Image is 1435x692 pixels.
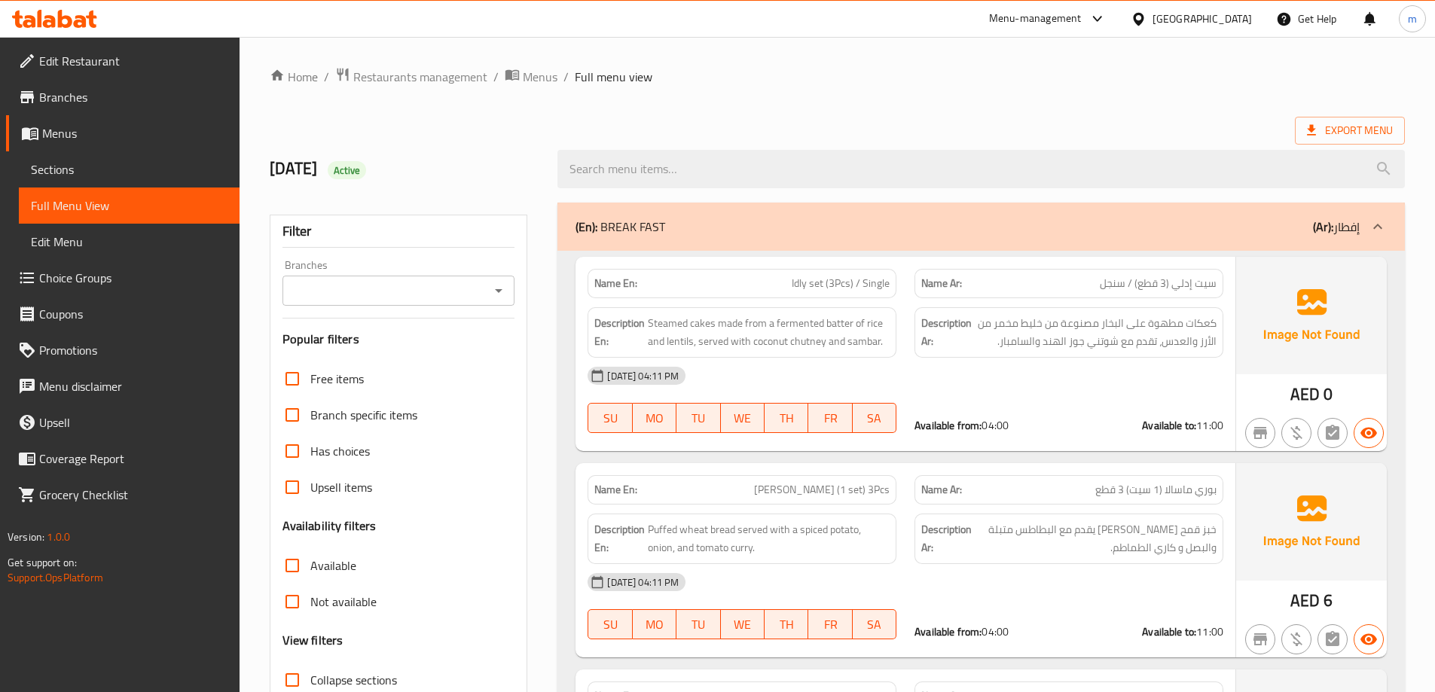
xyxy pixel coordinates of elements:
[310,442,370,460] span: Has choices
[921,482,962,498] strong: Name Ar:
[914,622,982,642] strong: Available from:
[310,593,377,611] span: Not available
[310,556,356,575] span: Available
[594,407,626,429] span: SU
[39,341,227,359] span: Promotions
[1196,622,1223,642] span: 11:00
[6,115,240,151] a: Menus
[6,404,240,441] a: Upsell
[975,520,1217,557] span: خبز قمح [PERSON_NAME] يقدم مع البطاطس متبلة والبصل و كاري الطماطم.
[39,52,227,70] span: Edit Restaurant
[921,314,972,351] strong: Description Ar:
[1142,416,1196,435] strong: Available to:
[682,407,714,429] span: TU
[6,260,240,296] a: Choice Groups
[270,68,318,86] a: Home
[982,416,1009,435] span: 04:00
[1354,624,1384,654] button: Available
[1408,11,1417,27] span: m
[557,150,1405,188] input: search
[676,609,720,639] button: TU
[594,520,645,557] strong: Description En:
[39,305,227,323] span: Coupons
[1307,121,1393,140] span: Export Menu
[282,517,377,535] h3: Availability filters
[8,553,77,572] span: Get support on:
[1236,257,1387,374] img: Ae5nvW7+0k+MAAAAAElFTkSuQmCC
[310,406,417,424] span: Branch specific items
[310,478,372,496] span: Upsell items
[31,233,227,251] span: Edit Menu
[808,403,852,433] button: FR
[594,614,626,636] span: SU
[676,403,720,433] button: TU
[639,407,670,429] span: MO
[721,403,765,433] button: WE
[921,520,972,557] strong: Description Ar:
[989,10,1082,28] div: Menu-management
[19,151,240,187] a: Sections
[1281,624,1311,654] button: Purchased item
[39,450,227,468] span: Coverage Report
[39,88,227,106] span: Branches
[324,68,329,86] li: /
[853,403,896,433] button: SA
[765,609,808,639] button: TH
[792,276,890,291] span: Idly set (3Pcs) / Single
[982,622,1009,642] span: 04:00
[575,68,652,86] span: Full menu view
[6,332,240,368] a: Promotions
[814,614,846,636] span: FR
[771,407,802,429] span: TH
[914,416,982,435] strong: Available from:
[1313,218,1360,236] p: إفطار
[576,218,665,236] p: BREAK FAST
[6,441,240,477] a: Coverage Report
[39,269,227,287] span: Choice Groups
[727,614,759,636] span: WE
[8,527,44,547] span: Version:
[1153,11,1252,27] div: [GEOGRAPHIC_DATA]
[1281,418,1311,448] button: Purchased item
[6,79,240,115] a: Branches
[588,609,632,639] button: SU
[328,163,367,178] span: Active
[765,403,808,433] button: TH
[39,486,227,504] span: Grocery Checklist
[1317,624,1348,654] button: Not has choices
[6,296,240,332] a: Coupons
[1236,463,1387,581] img: Ae5nvW7+0k+MAAAAAElFTkSuQmCC
[601,575,685,590] span: [DATE] 04:11 PM
[6,477,240,513] a: Grocery Checklist
[1100,276,1217,291] span: سيت إدلي (3 قطع) / سنجل
[1245,418,1275,448] button: Not branch specific item
[39,377,227,395] span: Menu disclaimer
[721,609,765,639] button: WE
[1095,482,1217,498] span: بوري ماسالا (1 سيت) 3 قطع
[19,224,240,260] a: Edit Menu
[42,124,227,142] span: Menus
[588,403,632,433] button: SU
[1295,117,1405,145] span: Export Menu
[1313,215,1333,238] b: (Ar):
[353,68,487,86] span: Restaurants management
[39,413,227,431] span: Upsell
[1290,380,1320,409] span: AED
[8,568,103,587] a: Support.OpsPlatform
[19,187,240,224] a: Full Menu View
[633,609,676,639] button: MO
[1324,586,1333,615] span: 6
[557,203,1405,251] div: (En): BREAK FAST(Ar):إفطار
[1324,380,1333,409] span: 0
[488,280,509,301] button: Open
[1290,586,1320,615] span: AED
[1245,624,1275,654] button: Not branch specific item
[505,67,557,87] a: Menus
[648,520,890,557] span: Puffed wheat bread served with a spiced potato, onion, and tomato curry.
[639,614,670,636] span: MO
[6,368,240,404] a: Menu disclaimer
[576,215,597,238] b: (En):
[682,614,714,636] span: TU
[47,527,70,547] span: 1.0.0
[601,369,685,383] span: [DATE] 04:11 PM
